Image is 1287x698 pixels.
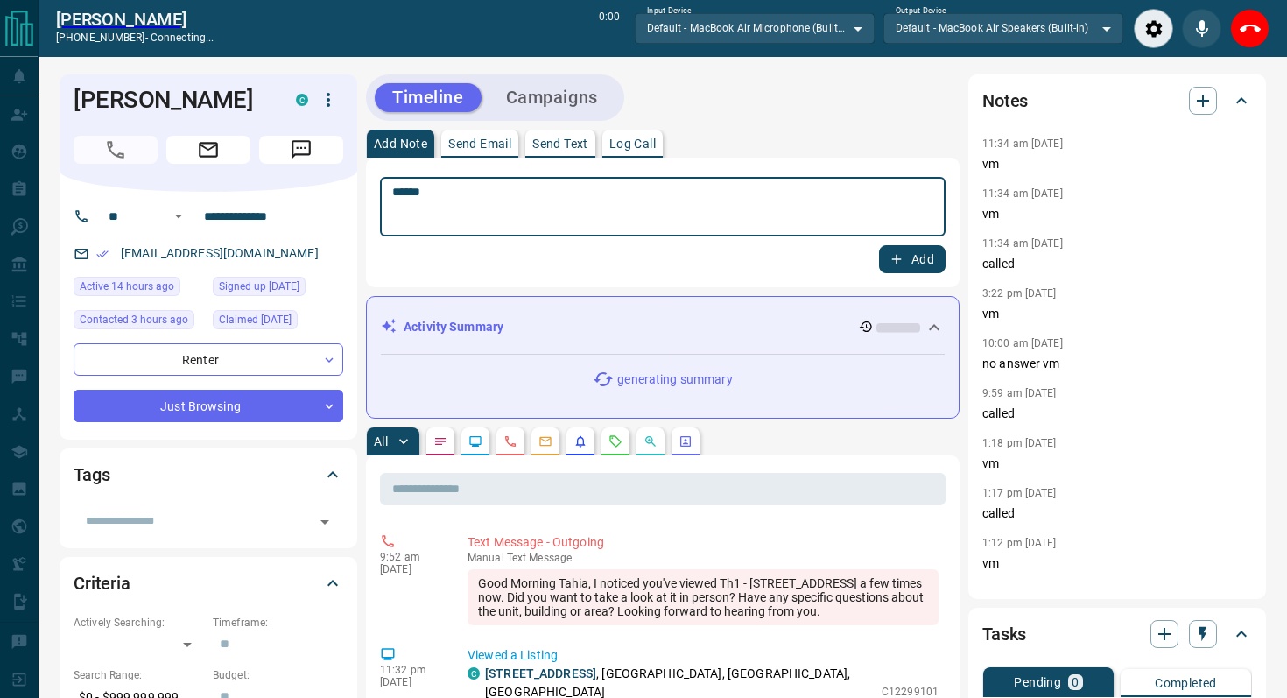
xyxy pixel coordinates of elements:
p: 9:52 am [380,551,441,563]
span: Claimed [DATE] [219,311,292,328]
p: called [982,504,1252,523]
div: Default - MacBook Air Microphone (Built-in) [635,13,875,43]
span: Message [259,136,343,164]
p: Text Message - Outgoing [468,533,939,552]
p: generating summary [617,370,732,389]
svg: Lead Browsing Activity [468,434,482,448]
button: Add [879,245,946,273]
div: Just Browsing [74,390,343,422]
label: Input Device [647,5,692,17]
p: 0 [1072,676,1079,688]
button: Timeline [375,83,482,112]
p: Budget: [213,667,343,683]
p: Send Email [448,137,511,150]
div: Mute [1182,9,1221,48]
label: Output Device [896,5,946,17]
svg: Email Verified [96,248,109,260]
div: condos.ca [468,667,480,680]
p: 8:55 am [DATE] [982,587,1057,599]
div: Good Morning Tahia, I noticed you've viewed Th1 - [STREET_ADDRESS] a few times now. Did you want ... [468,569,939,625]
p: 11:34 am [DATE] [982,187,1063,200]
svg: Notes [433,434,447,448]
p: Activity Summary [404,318,503,336]
div: Tasks [982,613,1252,655]
p: vm [982,455,1252,473]
span: Contacted 3 hours ago [80,311,188,328]
p: Completed [1155,677,1217,689]
p: 1:17 pm [DATE] [982,487,1057,499]
div: Sun Aug 17 2025 [74,277,204,301]
p: 3:22 pm [DATE] [982,287,1057,300]
p: Search Range: [74,667,204,683]
a: [PERSON_NAME] [56,9,214,30]
p: called [982,255,1252,273]
div: Default - MacBook Air Speakers (Built-in) [883,13,1123,43]
svg: Listing Alerts [573,434,587,448]
p: vm [982,155,1252,173]
p: vm [982,205,1252,223]
p: vm [982,305,1252,323]
h2: Tasks [982,620,1026,648]
p: no answer vm [982,355,1252,373]
svg: Opportunities [643,434,658,448]
p: Viewed a Listing [468,646,939,665]
p: [DATE] [380,676,441,688]
p: 11:34 am [DATE] [982,137,1063,150]
span: Email [166,136,250,164]
p: Actively Searching: [74,615,204,631]
p: 1:12 pm [DATE] [982,537,1057,549]
div: Criteria [74,562,343,604]
a: [STREET_ADDRESS] [485,666,596,680]
h2: Criteria [74,569,130,597]
p: 0:00 [599,9,620,48]
div: End Call [1230,9,1269,48]
div: Activity Summary [381,311,945,343]
p: Text Message [468,552,939,564]
svg: Agent Actions [679,434,693,448]
div: Audio Settings [1134,9,1173,48]
span: connecting... [151,32,214,44]
p: Log Call [609,137,656,150]
h2: Tags [74,461,109,489]
div: Fri Dec 10 2021 [213,277,343,301]
p: 10:00 am [DATE] [982,337,1063,349]
p: All [374,435,388,448]
div: Mon Aug 18 2025 [74,310,204,335]
span: manual [468,552,504,564]
span: Call [74,136,158,164]
button: Open [313,510,337,534]
p: called [982,405,1252,423]
div: Renter [74,343,343,376]
div: Tags [74,454,343,496]
p: 11:34 am [DATE] [982,237,1063,250]
div: condos.ca [296,94,308,106]
p: 11:32 pm [380,664,441,676]
p: Send Text [532,137,588,150]
p: Pending [1014,676,1061,688]
div: Notes [982,80,1252,122]
div: Sat Sep 30 2023 [213,310,343,335]
a: [EMAIL_ADDRESS][DOMAIN_NAME] [121,246,319,260]
p: 9:59 am [DATE] [982,387,1057,399]
button: Open [168,206,189,227]
p: 1:18 pm [DATE] [982,437,1057,449]
p: [PHONE_NUMBER] - [56,30,214,46]
p: Timeframe: [213,615,343,631]
button: Campaigns [489,83,615,112]
svg: Emails [538,434,552,448]
h1: [PERSON_NAME] [74,86,270,114]
p: [DATE] [380,563,441,575]
svg: Requests [608,434,622,448]
span: Active 14 hours ago [80,278,174,295]
h2: Notes [982,87,1028,115]
svg: Calls [503,434,517,448]
p: vm [982,554,1252,573]
span: Signed up [DATE] [219,278,299,295]
p: Add Note [374,137,427,150]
